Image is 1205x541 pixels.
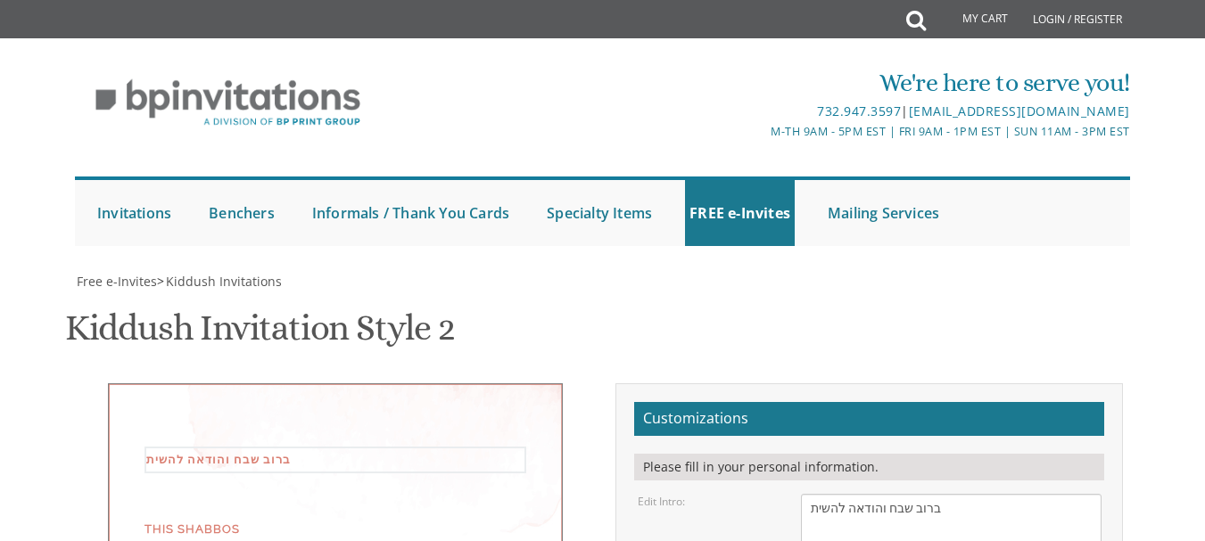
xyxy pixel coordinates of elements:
[427,122,1130,141] div: M-Th 9am - 5pm EST | Fri 9am - 1pm EST | Sun 11am - 3pm EST
[75,66,381,140] img: BP Invitation Loft
[823,180,944,246] a: Mailing Services
[77,273,157,290] span: Free e-Invites
[166,273,282,290] span: Kiddush Invitations
[924,2,1020,37] a: My Cart
[634,402,1104,436] h2: Customizations
[75,273,157,290] a: Free e-Invites
[542,180,656,246] a: Specialty Items
[1130,470,1187,523] iframe: chat widget
[204,180,279,246] a: Benchers
[634,454,1104,480] div: Please fill in your personal information.
[164,273,282,290] a: Kiddush Invitations
[157,273,282,290] span: >
[685,180,795,246] a: FREE e-Invites
[427,101,1130,122] div: |
[65,308,455,361] h1: Kiddush Invitation Style 2
[93,180,176,246] a: Invitations
[817,102,901,119] a: 732.947.3597
[638,494,685,509] label: Edit Intro:
[427,65,1130,101] div: We're here to serve you!
[144,447,526,473] div: ברוב שבח והודאה להשית
[308,180,514,246] a: Informals / Thank You Cards
[909,102,1130,119] a: [EMAIL_ADDRESS][DOMAIN_NAME]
